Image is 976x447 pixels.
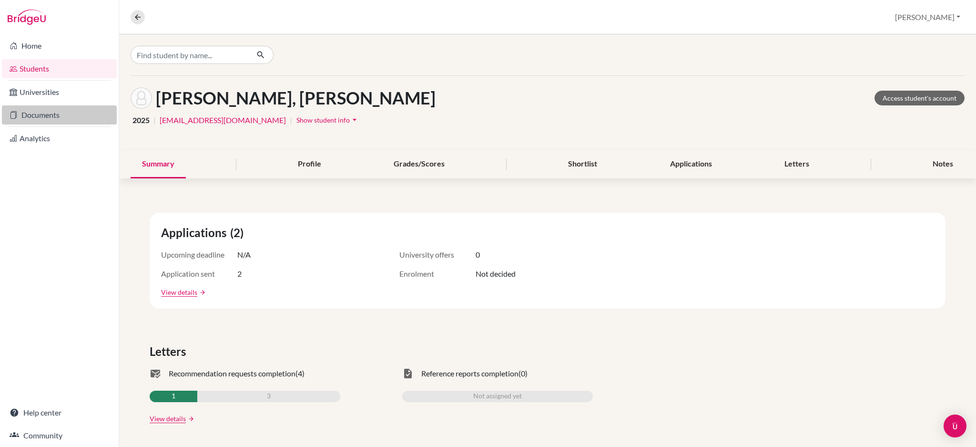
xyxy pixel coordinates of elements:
img: Taelyn Rose Chen's avatar [131,87,152,109]
span: Enrolment [399,268,476,280]
span: N/A [237,249,251,260]
a: Documents [2,105,117,125]
span: Reference reports completion [421,368,518,379]
a: View details [150,414,186,424]
a: arrow_forward [186,416,194,422]
div: Notes [921,150,965,178]
div: Summary [131,150,186,178]
span: Not decided [476,268,516,280]
span: 0 [476,249,480,260]
span: Applications [161,224,230,241]
span: 2 [237,268,242,280]
span: task [402,368,414,379]
a: View details [161,287,197,297]
a: Home [2,36,117,55]
span: (4) [295,368,305,379]
span: 2025 [132,114,150,126]
a: [EMAIL_ADDRESS][DOMAIN_NAME] [160,114,286,126]
span: Recommendation requests completion [169,368,295,379]
button: Show student infoarrow_drop_down [296,113,360,127]
div: Profile [286,150,333,178]
h1: [PERSON_NAME], [PERSON_NAME] [156,88,436,108]
span: 1 [172,391,175,402]
a: Help center [2,403,117,422]
span: University offers [399,249,476,260]
a: Access student's account [874,91,965,105]
span: Upcoming deadline [161,249,237,260]
button: [PERSON_NAME] [891,8,965,26]
span: | [290,114,292,126]
span: (2) [230,224,247,241]
span: (0) [518,368,528,379]
span: Show student info [296,116,350,124]
div: Letters [773,150,821,178]
span: Application sent [161,268,237,280]
span: Letters [150,343,190,360]
div: Grades/Scores [382,150,456,178]
div: Applications [659,150,723,178]
a: Universities [2,83,117,102]
span: | [153,114,156,126]
a: Analytics [2,129,117,148]
i: arrow_drop_down [350,115,359,125]
div: Shortlist [557,150,609,178]
span: 3 [267,391,271,402]
input: Find student by name... [131,46,249,64]
span: mark_email_read [150,368,161,379]
a: Students [2,59,117,78]
img: Bridge-U [8,10,46,25]
a: Community [2,426,117,445]
span: Not assigned yet [473,391,522,402]
a: arrow_forward [197,289,206,296]
div: Open Intercom Messenger [944,415,966,437]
